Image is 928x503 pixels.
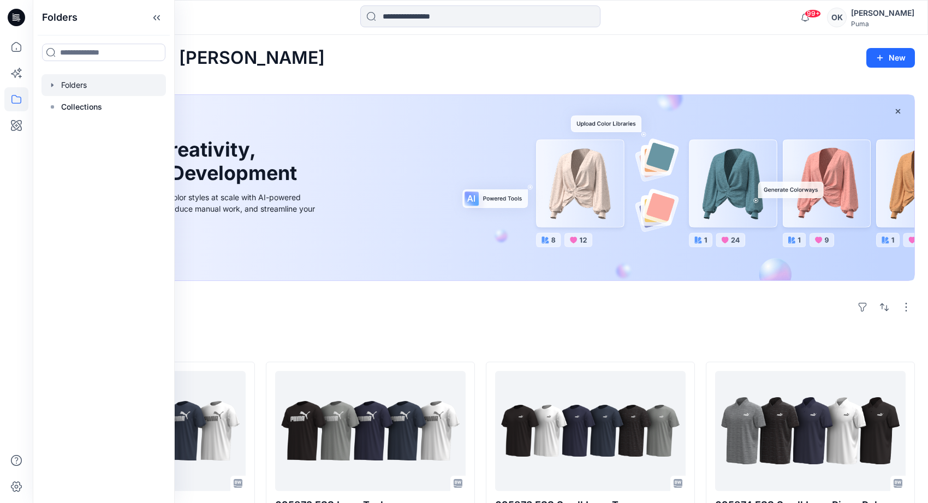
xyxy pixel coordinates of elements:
[73,239,318,261] a: Discover more
[827,8,847,27] div: OK
[275,371,466,491] a: 695872 ESS Logo Tank
[73,138,302,185] h1: Unleash Creativity, Speed Up Development
[495,371,686,491] a: 695873 ESS Small Logo Tee
[866,48,915,68] button: New
[851,7,914,20] div: [PERSON_NAME]
[73,191,318,226] div: Explore ideas faster and recolor styles at scale with AI-powered tools that boost creativity, red...
[61,100,102,113] p: Collections
[805,9,821,18] span: 99+
[46,48,325,68] h2: Welcome back, [PERSON_NAME]
[851,20,914,28] div: Puma
[46,338,915,351] h4: Styles
[715,371,906,491] a: 695874 ESS Small Logo Pique Polo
